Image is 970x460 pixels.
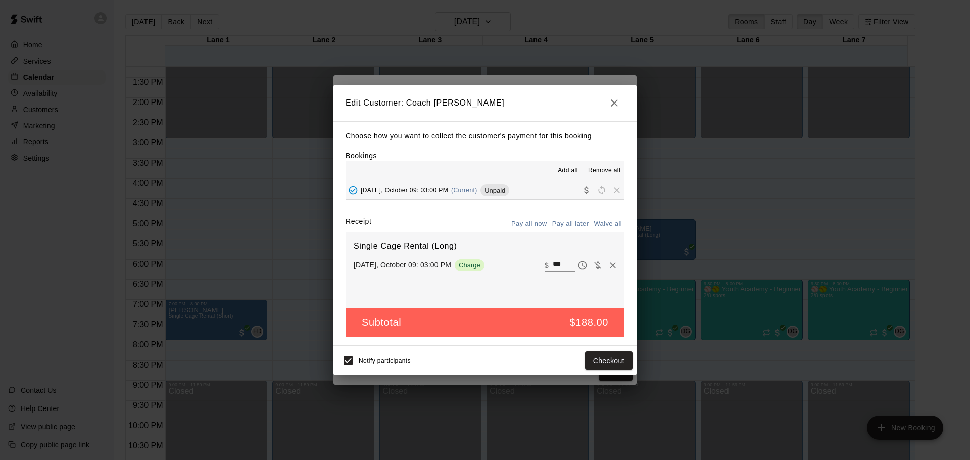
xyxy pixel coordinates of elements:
span: Charge [455,261,484,269]
button: Remove all [584,163,624,179]
h2: Edit Customer: Coach [PERSON_NAME] [333,85,637,121]
button: Add all [552,163,584,179]
span: Reschedule [594,186,609,194]
span: Waive payment [590,260,605,269]
span: Pay later [575,260,590,269]
span: Remove [609,186,624,194]
span: Notify participants [359,357,411,364]
span: Add all [558,166,578,176]
p: [DATE], October 09: 03:00 PM [354,260,451,270]
h5: Subtotal [362,316,401,329]
p: Choose how you want to collect the customer's payment for this booking [346,130,624,142]
button: Remove [605,258,620,273]
h5: $188.00 [570,316,609,329]
label: Bookings [346,151,377,160]
h6: Single Cage Rental (Long) [354,240,616,253]
button: Checkout [585,351,633,370]
button: Added - Collect Payment[DATE], October 09: 03:00 PM(Current)UnpaidCollect paymentRescheduleRemove [346,181,624,200]
button: Added - Collect Payment [346,183,361,198]
span: Remove all [588,166,620,176]
label: Receipt [346,216,371,232]
p: $ [545,260,549,270]
span: [DATE], October 09: 03:00 PM [361,187,448,194]
span: Collect payment [579,186,594,194]
button: Pay all later [550,216,592,232]
span: (Current) [451,187,477,194]
button: Waive all [591,216,624,232]
span: Unpaid [480,187,509,194]
button: Pay all now [509,216,550,232]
